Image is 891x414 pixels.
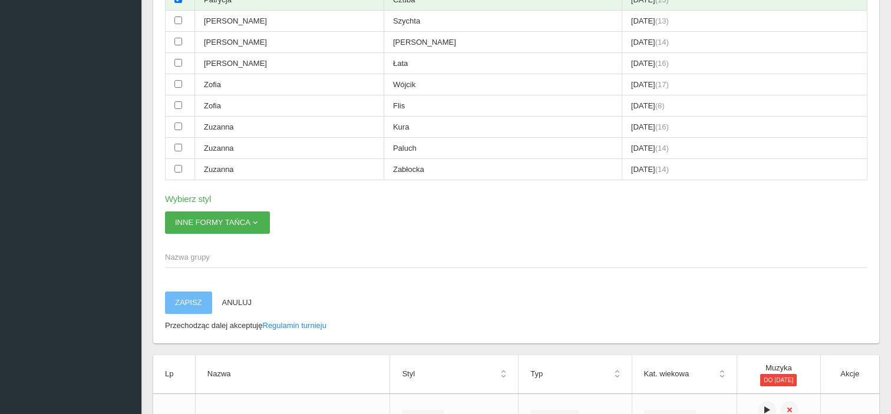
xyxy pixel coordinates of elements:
td: [DATE] [622,11,867,32]
th: Styl [390,355,519,393]
span: Nazwa grupy [165,251,856,263]
td: Zabłocka [384,159,622,180]
td: [DATE] [622,138,867,159]
th: Nazwa [195,355,390,393]
button: Zapisz [165,292,212,314]
span: (8) [655,101,665,110]
td: [PERSON_NAME] [195,32,384,53]
th: Akcje [820,355,879,393]
td: Zuzanna [195,159,384,180]
td: [DATE] [622,159,867,180]
input: Nazwa grupy [165,246,867,268]
td: [DATE] [622,32,867,53]
p: Przechodząc dalej akceptuję [165,320,867,332]
td: [PERSON_NAME] [195,11,384,32]
th: Typ [519,355,632,393]
td: Wójcik [384,74,622,95]
span: (14) [655,38,669,47]
th: Kat. wiekowa [632,355,737,393]
th: Lp [153,355,195,393]
td: [DATE] [622,53,867,74]
a: Regulamin turnieju [263,321,326,330]
span: (13) [655,16,669,25]
td: Szychta [384,11,622,32]
h6: Wybierz styl [165,192,867,206]
button: Anuluj [212,292,262,314]
td: Zuzanna [195,117,384,138]
span: do [DATE] [760,374,797,386]
span: (16) [655,59,669,68]
td: Zofia [195,95,384,117]
td: Zuzanna [195,138,384,159]
td: [PERSON_NAME] [195,53,384,74]
td: Paluch [384,138,622,159]
td: [DATE] [622,95,867,117]
td: [DATE] [622,117,867,138]
td: Zofia [195,74,384,95]
th: Muzyka [737,355,820,393]
td: Flis [384,95,622,117]
span: (17) [655,80,669,89]
span: (16) [655,122,669,131]
span: (14) [655,165,669,174]
td: Kura [384,117,622,138]
span: (14) [655,144,669,153]
button: Inne formy tańca [165,211,270,234]
td: Łata [384,53,622,74]
td: [DATE] [622,74,867,95]
td: [PERSON_NAME] [384,32,622,53]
